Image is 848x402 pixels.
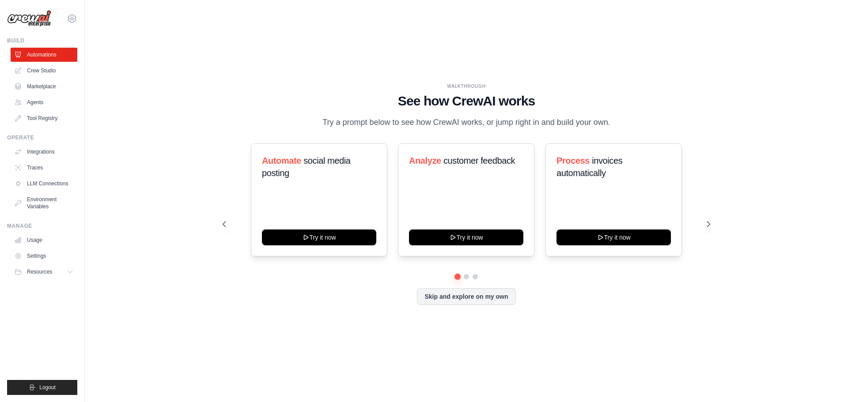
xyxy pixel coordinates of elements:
div: WALKTHROUGH [223,83,710,90]
a: Tool Registry [11,111,77,125]
a: Crew Studio [11,64,77,78]
span: Automate [262,156,301,165]
div: Operate [7,134,77,141]
a: Environment Variables [11,192,77,214]
a: Automations [11,48,77,62]
button: Try it now [262,229,376,245]
a: Usage [11,233,77,247]
span: Logout [39,384,56,391]
span: customer feedback [443,156,515,165]
span: social media posting [262,156,351,178]
img: Logo [7,10,51,27]
a: Traces [11,161,77,175]
a: Settings [11,249,77,263]
a: Marketplace [11,79,77,94]
a: Integrations [11,145,77,159]
a: Agents [11,95,77,109]
a: LLM Connections [11,177,77,191]
span: Analyze [409,156,441,165]
span: Process [556,156,590,165]
button: Skip and explore on my own [417,288,515,305]
button: Logout [7,380,77,395]
h1: See how CrewAI works [223,93,710,109]
button: Resources [11,265,77,279]
span: Resources [27,268,52,275]
p: Try a prompt below to see how CrewAI works, or jump right in and build your own. [318,116,615,129]
button: Try it now [556,229,671,245]
div: Build [7,37,77,44]
span: invoices automatically [556,156,622,178]
button: Try it now [409,229,523,245]
div: Manage [7,222,77,229]
iframe: Chat Widget [804,360,848,402]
